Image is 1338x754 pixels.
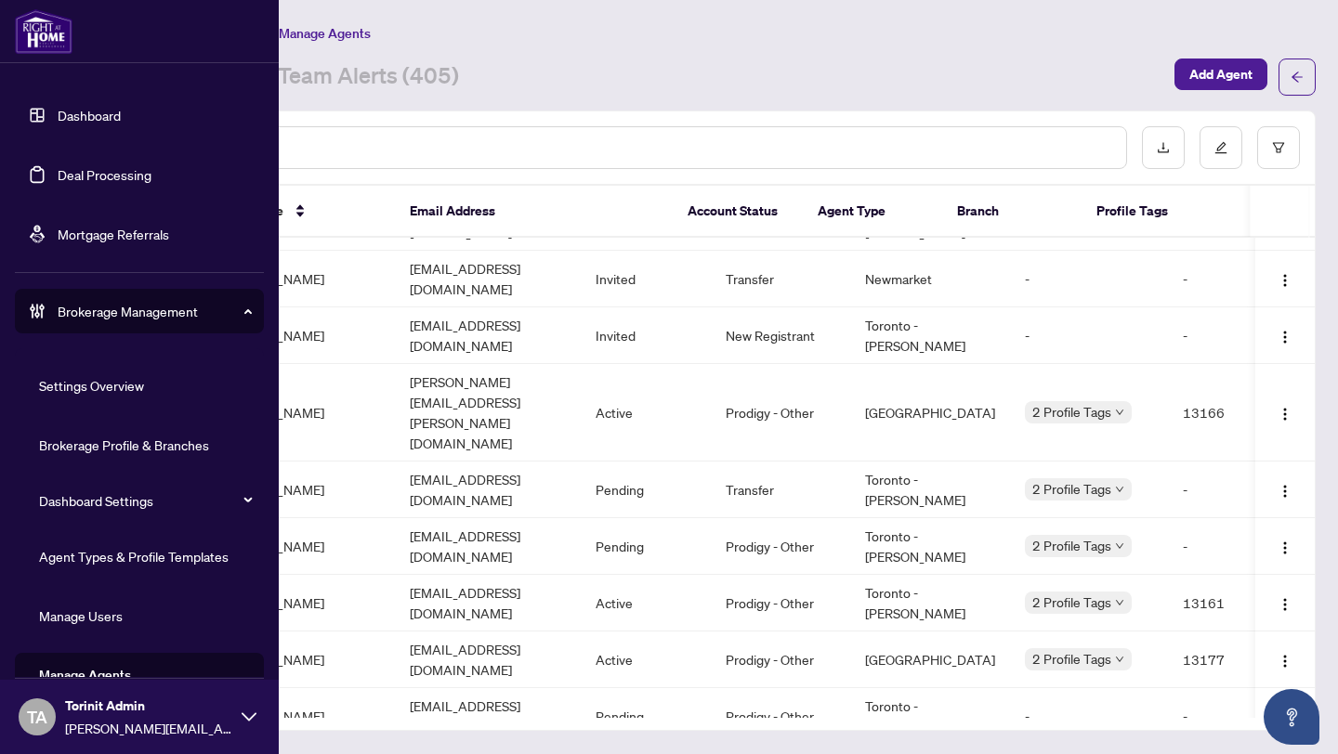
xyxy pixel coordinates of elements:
td: Toronto - [PERSON_NAME] [850,307,1010,364]
td: Active [581,575,711,631]
td: [EMAIL_ADDRESS][DOMAIN_NAME] [395,631,581,688]
td: [EMAIL_ADDRESS][DOMAIN_NAME] [395,518,581,575]
img: Logo [1278,654,1292,669]
button: Logo [1270,644,1300,674]
th: Agent Type [803,186,942,238]
a: Manage Users [39,607,123,624]
td: [EMAIL_ADDRESS][DOMAIN_NAME] [395,461,581,518]
span: Add Agent [1189,59,1253,89]
td: Prodigy - Other [711,575,850,631]
img: Logo [1278,330,1292,344]
td: - [1010,688,1168,745]
button: Open asap [1264,689,1319,745]
th: Profile Tags [1082,186,1240,238]
img: Logo [1278,407,1292,422]
td: - [1168,518,1279,575]
td: [PERSON_NAME] [209,575,395,631]
td: [PERSON_NAME][EMAIL_ADDRESS][PERSON_NAME][DOMAIN_NAME] [395,364,581,461]
td: [EMAIL_ADDRESS][DOMAIN_NAME] [395,575,581,631]
button: Logo [1270,531,1300,561]
th: Full Name [209,186,395,238]
button: download [1142,126,1185,169]
td: Active [581,364,711,461]
td: [EMAIL_ADDRESS][DOMAIN_NAME] [395,251,581,307]
td: [PERSON_NAME] [209,461,395,518]
td: - [1010,251,1168,307]
button: filter [1257,126,1300,169]
th: Email Address [395,186,673,238]
td: Active [581,631,711,688]
td: - [1010,307,1168,364]
th: Branch [942,186,1082,238]
a: Mortgage Referrals [58,226,169,242]
span: down [1115,485,1124,494]
button: Logo [1270,320,1300,350]
span: Manage Agents [279,25,371,42]
td: - [1168,461,1279,518]
td: Transfer [711,251,850,307]
td: Invited [581,251,711,307]
span: down [1115,408,1124,417]
a: Dashboard Settings [39,492,153,509]
span: [PERSON_NAME][EMAIL_ADDRESS][DOMAIN_NAME] [65,718,232,738]
td: Pending [581,518,711,575]
button: Logo [1270,397,1300,427]
button: Add Agent [1174,58,1267,90]
a: Brokerage Profile & Branches [39,436,209,453]
span: download [1157,141,1170,154]
td: - [1168,307,1279,364]
img: Logo [1278,540,1292,555]
td: Prodigy - Other [711,364,850,461]
td: Toronto - [PERSON_NAME] [850,688,1010,745]
td: Pending [581,461,711,518]
span: filter [1272,141,1285,154]
td: Toronto - [PERSON_NAME] [850,461,1010,518]
td: [PERSON_NAME] [209,518,395,575]
span: Torinit Admin [65,695,232,716]
span: TA [27,704,47,730]
td: [PERSON_NAME] [209,307,395,364]
td: 13166 [1168,364,1279,461]
img: logo [15,9,72,54]
td: Transfer [711,461,850,518]
a: Agent Types & Profile Templates [39,548,229,565]
td: [PERSON_NAME] [209,364,395,461]
td: [PERSON_NAME] [209,631,395,688]
span: arrow-left [1291,71,1304,84]
td: Toronto - [PERSON_NAME] [850,518,1010,575]
td: Prodigy - Other [711,631,850,688]
td: Invited [581,307,711,364]
a: Team Alerts (405) [278,60,459,94]
td: 13161 [1168,575,1279,631]
span: 2 Profile Tags [1032,648,1111,669]
button: Logo [1270,588,1300,617]
td: Pending [581,688,711,745]
img: Logo [1278,484,1292,499]
span: down [1115,541,1124,551]
span: 2 Profile Tags [1032,535,1111,556]
span: down [1115,598,1124,607]
td: Prodigy - Other [711,518,850,575]
td: Prodigy - Other [711,688,850,745]
img: Logo [1278,597,1292,612]
td: 13177 [1168,631,1279,688]
a: Dashboard [58,107,121,123]
span: down [1115,655,1124,664]
a: Manage Agents [39,667,131,683]
td: [PERSON_NAME] [209,688,395,745]
button: Logo [1270,264,1300,293]
a: Deal Processing [58,166,151,183]
td: [PERSON_NAME] [209,251,395,307]
span: Brokerage Management [58,301,251,321]
td: Newmarket [850,251,1010,307]
td: - [1168,688,1279,745]
span: 2 Profile Tags [1032,478,1111,500]
span: 2 Profile Tags [1032,401,1111,422]
span: edit [1214,141,1227,154]
img: Logo [1278,273,1292,288]
td: New Registrant [711,307,850,364]
td: [EMAIL_ADDRESS][DOMAIN_NAME] [395,307,581,364]
td: [EMAIL_ADDRESS][DOMAIN_NAME] [395,688,581,745]
th: Account Status [673,186,803,238]
td: Toronto - [PERSON_NAME] [850,575,1010,631]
